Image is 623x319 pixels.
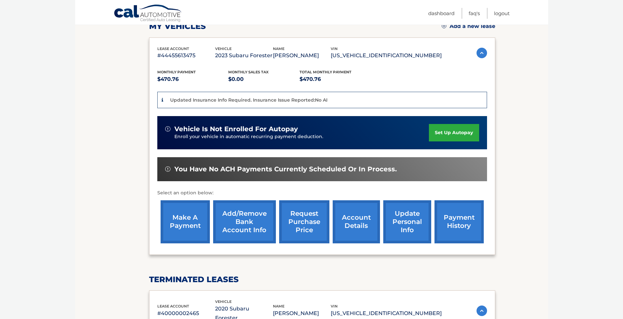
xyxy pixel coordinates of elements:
p: [US_VEHICLE_IDENTIFICATION_NUMBER] [331,309,442,318]
a: make a payment [161,200,210,243]
h2: terminated leases [149,275,495,284]
span: lease account [157,304,189,308]
a: update personal info [383,200,431,243]
p: #40000002465 [157,309,215,318]
p: $470.76 [300,75,371,84]
span: name [273,46,284,51]
a: Cal Automotive [114,4,183,23]
span: vehicle is not enrolled for autopay [174,125,298,133]
a: FAQ's [469,8,480,19]
span: Monthly Payment [157,70,196,74]
p: [US_VEHICLE_IDENTIFICATION_NUMBER] [331,51,442,60]
p: [PERSON_NAME] [273,309,331,318]
a: account details [333,200,380,243]
p: Enroll your vehicle in automatic recurring payment deduction. [174,133,429,140]
img: alert-white.svg [165,126,170,132]
span: Total Monthly Payment [300,70,351,74]
img: alert-white.svg [165,166,170,172]
a: set up autopay [429,124,479,141]
span: You have no ACH payments currently scheduled or in process. [174,165,397,173]
span: name [273,304,284,308]
a: Add/Remove bank account info [213,200,276,243]
span: vehicle [215,46,232,51]
span: vin [331,46,338,51]
a: Logout [494,8,510,19]
img: accordion-active.svg [477,306,487,316]
img: accordion-active.svg [477,48,487,58]
h2: my vehicles [149,21,206,31]
img: add.svg [442,24,446,28]
p: Select an option below: [157,189,487,197]
a: request purchase price [279,200,329,243]
p: $0.00 [228,75,300,84]
p: #44455613475 [157,51,215,60]
a: payment history [434,200,484,243]
p: 2023 Subaru Forester [215,51,273,60]
span: Monthly sales Tax [228,70,269,74]
span: vehicle [215,299,232,304]
span: lease account [157,46,189,51]
p: [PERSON_NAME] [273,51,331,60]
p: $470.76 [157,75,229,84]
a: Add a new lease [442,23,495,30]
span: vin [331,304,338,308]
p: Updated Insurance Info Required. Insurance Issue Reported:No AI [170,97,327,103]
a: Dashboard [428,8,455,19]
